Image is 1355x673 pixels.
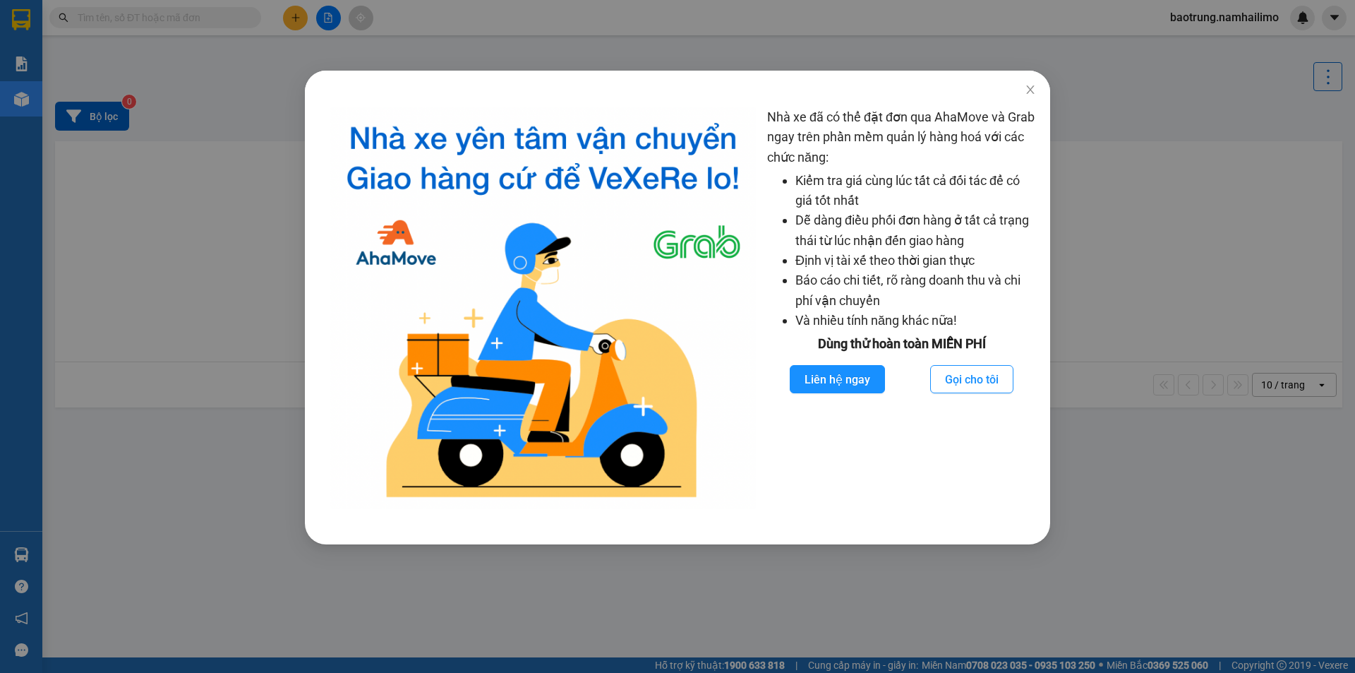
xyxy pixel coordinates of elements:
[795,270,1036,311] li: Báo cáo chi tiết, rõ ràng doanh thu và chi phí vận chuyển
[795,171,1036,211] li: Kiểm tra giá cùng lúc tất cả đối tác để có giá tốt nhất
[330,107,756,509] img: logo
[790,365,885,393] button: Liên hệ ngay
[795,251,1036,270] li: Định vị tài xế theo thời gian thực
[795,311,1036,330] li: Và nhiều tính năng khác nữa!
[945,371,999,388] span: Gọi cho tôi
[1011,71,1050,110] button: Close
[805,371,870,388] span: Liên hệ ngay
[767,107,1036,509] div: Nhà xe đã có thể đặt đơn qua AhaMove và Grab ngay trên phần mềm quản lý hàng hoá với các chức năng:
[795,210,1036,251] li: Dễ dàng điều phối đơn hàng ở tất cả trạng thái từ lúc nhận đến giao hàng
[767,334,1036,354] div: Dùng thử hoàn toàn MIỄN PHÍ
[1025,84,1036,95] span: close
[930,365,1013,393] button: Gọi cho tôi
